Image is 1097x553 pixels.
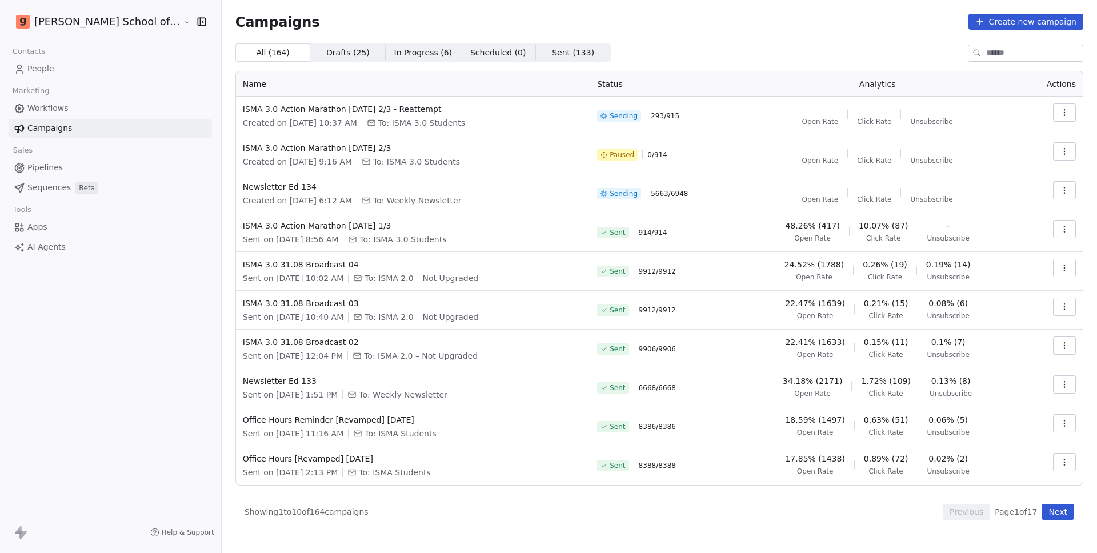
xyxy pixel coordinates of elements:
span: Unsubscribe [910,195,952,204]
span: Open Rate [797,311,834,320]
span: Pipelines [27,162,63,174]
span: Drafts ( 25 ) [326,47,370,59]
span: 48.26% (417) [785,220,839,231]
a: Workflows [9,99,212,118]
a: Campaigns [9,119,212,138]
span: ISMA 3.0 31.08 Broadcast 04 [243,259,583,270]
span: Sent on [DATE] 10:40 AM [243,311,343,323]
span: Unsubscribe [910,117,952,126]
span: To: ISMA 2.0 – Not Upgraded [365,273,478,284]
span: Sending [610,111,638,121]
span: Click Rate [869,350,903,359]
span: 0.13% (8) [931,375,971,387]
a: SequencesBeta [9,178,212,197]
span: 8388 / 8388 [639,461,676,470]
span: Click Rate [857,195,891,204]
span: Newsletter Ed 133 [243,375,583,387]
span: Unsubscribe [927,273,970,282]
span: Apps [27,221,47,233]
span: Open Rate [794,234,831,243]
span: Sent ( 133 ) [552,47,594,59]
span: To: Weekly Newsletter [373,195,462,206]
a: Help & Support [150,528,214,537]
button: Next [1042,504,1074,520]
th: Analytics [733,71,1022,97]
span: Sent on [DATE] 2:13 PM [243,467,338,478]
span: 0.19% (14) [926,259,971,270]
span: Open Rate [797,350,834,359]
span: Sent on [DATE] 11:16 AM [243,428,343,439]
span: Campaigns [235,14,320,30]
span: Open Rate [794,389,831,398]
span: Scheduled ( 0 ) [470,47,526,59]
span: Newsletter Ed 134 [243,181,583,193]
img: Goela%20School%20Logos%20(4).png [16,15,30,29]
span: 5663 / 6948 [651,189,688,198]
span: Open Rate [797,428,834,437]
span: 17.85% (1438) [785,453,844,464]
span: 9912 / 9912 [639,267,676,276]
span: Paused [610,150,634,159]
span: Click Rate [868,273,902,282]
span: 22.47% (1639) [785,298,844,309]
span: Click Rate [869,467,903,476]
button: Previous [943,504,990,520]
span: To: ISMA 3.0 Students [359,234,446,245]
span: To: ISMA 3.0 Students [378,117,465,129]
span: To: Weekly Newsletter [359,389,447,400]
span: 914 / 914 [639,228,667,237]
span: Unsubscribe [910,156,952,165]
span: Sent [610,383,625,392]
a: Apps [9,218,212,237]
span: Sent [610,461,625,470]
span: To: ISMA 3.0 Students [373,156,460,167]
span: 0 / 914 [647,150,667,159]
span: 0.63% (51) [864,414,908,426]
span: ISMA 3.0 Action Marathon [DATE] 2/3 - Reattempt [243,103,583,115]
span: 0.21% (15) [864,298,908,309]
a: AI Agents [9,238,212,257]
span: 1.72% (109) [861,375,911,387]
span: Click Rate [869,311,903,320]
span: 0.1% (7) [931,336,966,348]
span: Beta [75,182,98,194]
span: Unsubscribe [930,389,972,398]
a: Pipelines [9,158,212,177]
span: Created on [DATE] 9:16 AM [243,156,352,167]
span: Sent [610,228,625,237]
span: AI Agents [27,241,66,253]
span: Office Hours Reminder [Revamped] [DATE] [243,414,583,426]
span: Workflows [27,102,69,114]
span: 8386 / 8386 [639,422,676,431]
span: To: ISMA Students [365,428,436,439]
th: Status [590,71,733,97]
span: To: ISMA 2.0 – Not Upgraded [364,350,478,362]
span: In Progress ( 6 ) [394,47,453,59]
span: Sent [610,267,625,276]
span: Sending [610,189,638,198]
span: ISMA 3.0 Action Marathon [DATE] 2/3 [243,142,583,154]
span: Click Rate [866,234,900,243]
span: Created on [DATE] 6:12 AM [243,195,352,206]
span: 24.52% (1788) [784,259,844,270]
span: 0.08% (6) [928,298,968,309]
span: Showing 1 to 10 of 164 campaigns [245,506,369,518]
span: 0.15% (11) [864,336,908,348]
span: Click Rate [869,389,903,398]
span: Click Rate [857,117,891,126]
th: Name [236,71,590,97]
span: To: ISMA Students [359,467,430,478]
span: Unsubscribe [927,428,970,437]
span: 0.89% (72) [864,453,908,464]
span: Sent [610,422,625,431]
span: Sent on [DATE] 1:51 PM [243,389,338,400]
span: Unsubscribe [927,234,970,243]
span: Open Rate [797,467,834,476]
span: Click Rate [857,156,891,165]
span: Sent on [DATE] 8:56 AM [243,234,339,245]
span: Created on [DATE] 10:37 AM [243,117,357,129]
span: Page 1 of 17 [995,506,1037,518]
span: 6668 / 6668 [639,383,676,392]
span: Help & Support [162,528,214,537]
span: 9912 / 9912 [639,306,676,315]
